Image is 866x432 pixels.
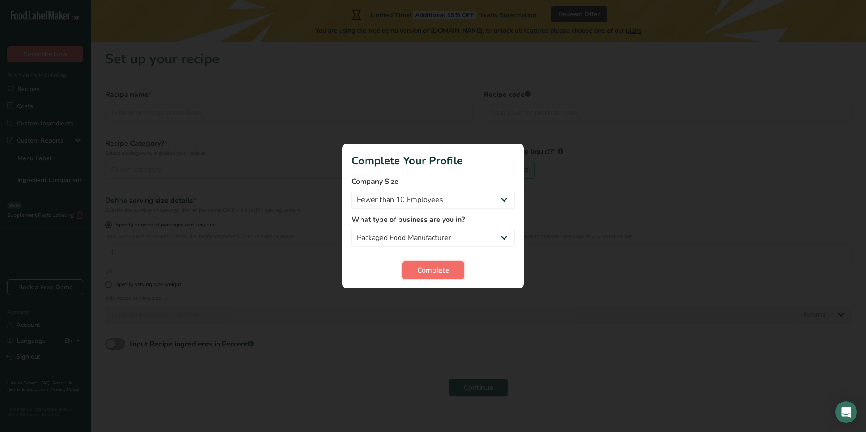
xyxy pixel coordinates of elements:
button: Complete [402,261,464,279]
label: What type of business are you in? [351,214,515,225]
div: Open Intercom Messenger [835,401,857,423]
h1: Complete Your Profile [351,153,515,169]
span: Complete [417,265,449,276]
label: Company Size [351,176,515,187]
